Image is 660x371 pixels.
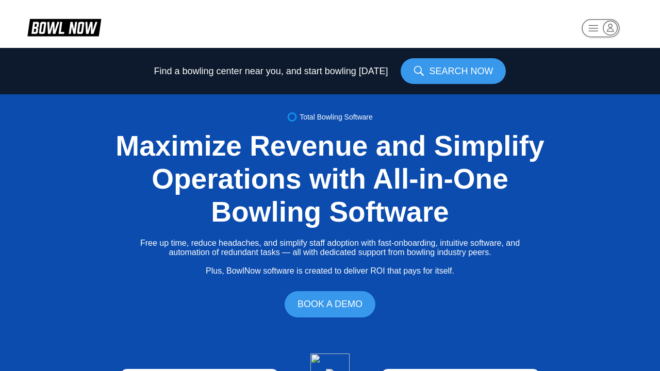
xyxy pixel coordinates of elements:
span: Find a bowling center near you, and start bowling [DATE] [154,66,388,76]
a: SEARCH NOW [401,58,506,84]
p: Free up time, reduce headaches, and simplify staff adoption with fast-onboarding, intuitive softw... [140,239,520,276]
a: BOOK A DEMO [285,291,375,317]
span: Total Bowling Software [300,113,373,121]
div: Maximize Revenue and Simplify Operations with All-in-One Bowling Software [98,129,562,228]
